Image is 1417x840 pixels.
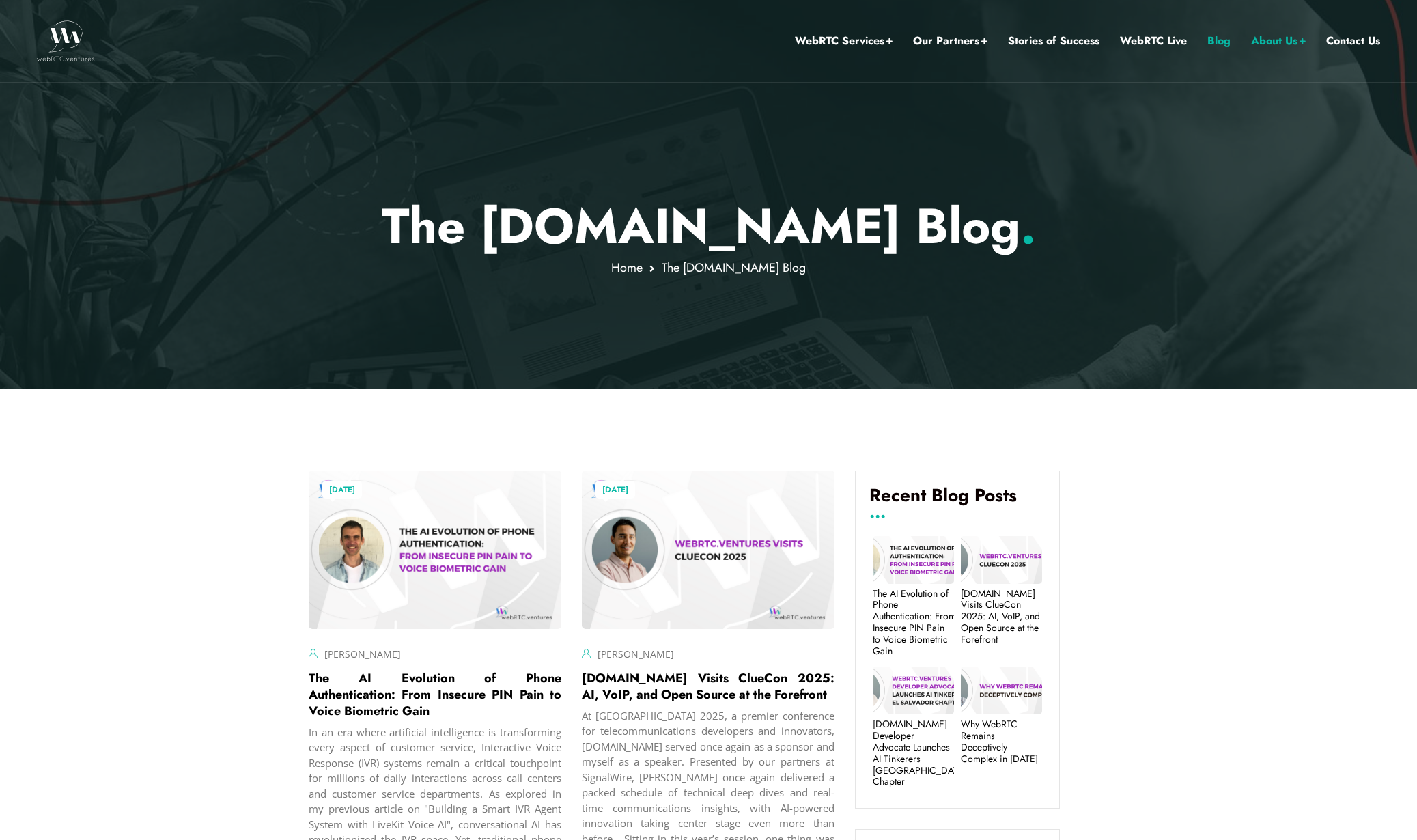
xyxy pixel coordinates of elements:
[595,481,635,499] a: [DATE]
[322,481,362,499] a: [DATE]
[309,669,561,720] a: The AI Evolution of Phone Authentication: From Insecure PIN Pain to Voice Biometric Gain
[37,20,95,61] img: WebRTC.ventures
[873,588,954,657] a: The AI Evolution of Phone Authentication: From Insecure PIN Pain to Voice Biometric Gain
[1326,32,1380,50] a: Contact Us
[582,669,834,703] a: [DOMAIN_NAME] Visits ClueCon 2025: AI, VoIP, and Open Source at the Forefront
[662,259,806,277] span: The [DOMAIN_NAME] Blog
[309,471,561,628] img: image
[869,485,1046,516] h4: Recent Blog Posts
[1120,32,1187,50] a: WebRTC Live
[1008,32,1099,50] a: Stories of Success
[309,197,1108,255] p: The [DOMAIN_NAME] Blog
[1207,32,1231,50] a: Blog
[961,718,1042,764] a: Why WebRTC Remains Deceptively Complex in [DATE]
[913,32,987,50] a: Our Partners
[582,471,834,628] img: image
[961,588,1042,645] a: [DOMAIN_NAME] Visits ClueCon 2025: AI, VoIP, and Open Source at the Forefront
[611,259,643,277] a: Home
[324,647,401,660] a: [PERSON_NAME]
[873,718,954,787] a: [DOMAIN_NAME] Developer Advocate Launches AI Tinkerers [GEOGRAPHIC_DATA] Chapter
[1251,32,1306,50] a: About Us
[598,647,674,660] a: [PERSON_NAME]
[1020,191,1036,262] span: .
[795,32,893,50] a: WebRTC Services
